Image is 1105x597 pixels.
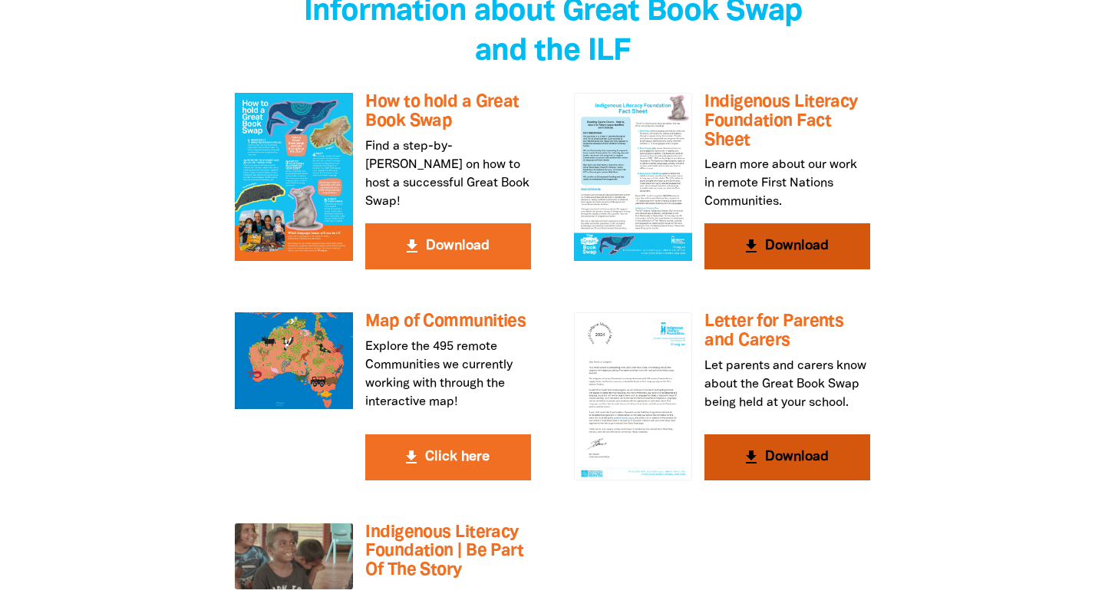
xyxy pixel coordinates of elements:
i: get_app [742,448,760,467]
i: get_app [742,237,760,256]
span: and the ILF [475,38,630,66]
button: get_app Click here [365,434,531,480]
button: get_app Download [704,223,870,269]
button: get_app Download [704,434,870,480]
h3: Letter for Parents and Carers [704,312,870,350]
h3: Map of Communities [365,312,531,331]
button: get_app Download [365,223,531,269]
h3: Indigenous Literacy Foundation Fact Sheet [704,93,870,150]
i: get_app [402,448,421,467]
h3: Indigenous Literacy Foundation | Be Part Of The Story [365,523,531,580]
i: get_app [403,237,421,256]
h3: How to hold a Great Book Swap [365,93,531,130]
